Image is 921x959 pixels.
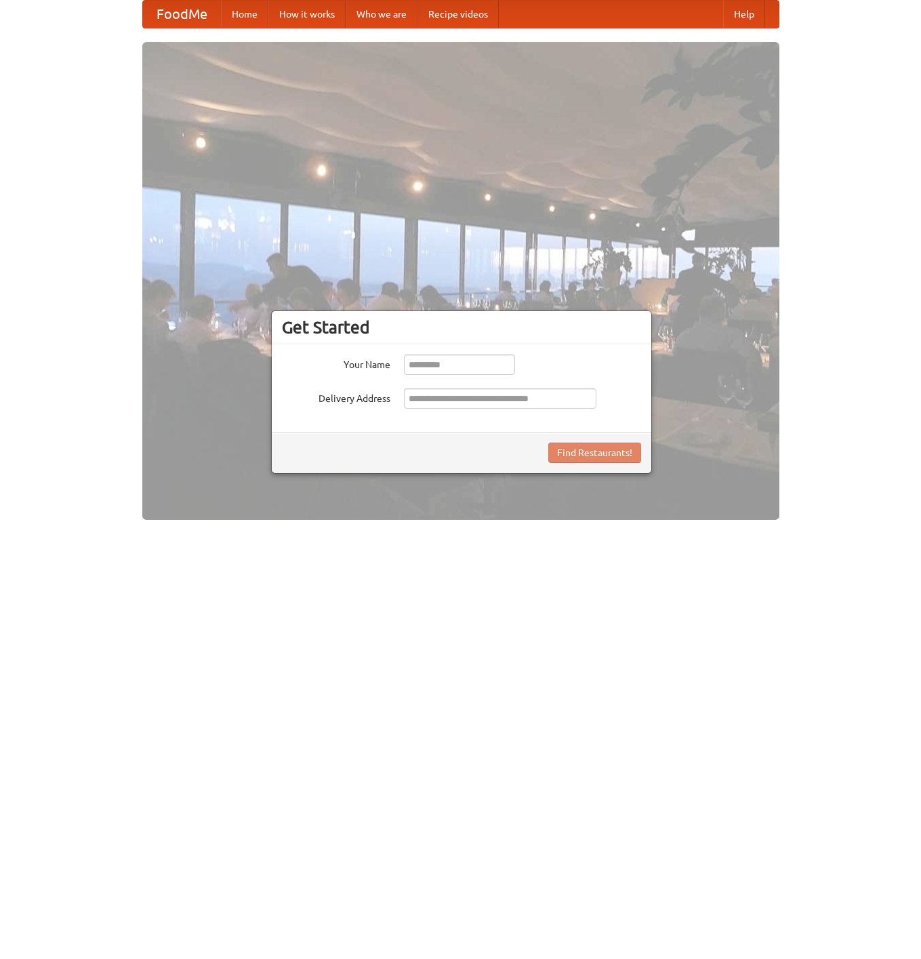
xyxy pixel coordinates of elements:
[723,1,765,28] a: Help
[282,354,390,371] label: Your Name
[282,388,390,405] label: Delivery Address
[548,443,641,463] button: Find Restaurants!
[268,1,346,28] a: How it works
[346,1,417,28] a: Who we are
[282,317,641,338] h3: Get Started
[417,1,499,28] a: Recipe videos
[143,1,221,28] a: FoodMe
[221,1,268,28] a: Home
